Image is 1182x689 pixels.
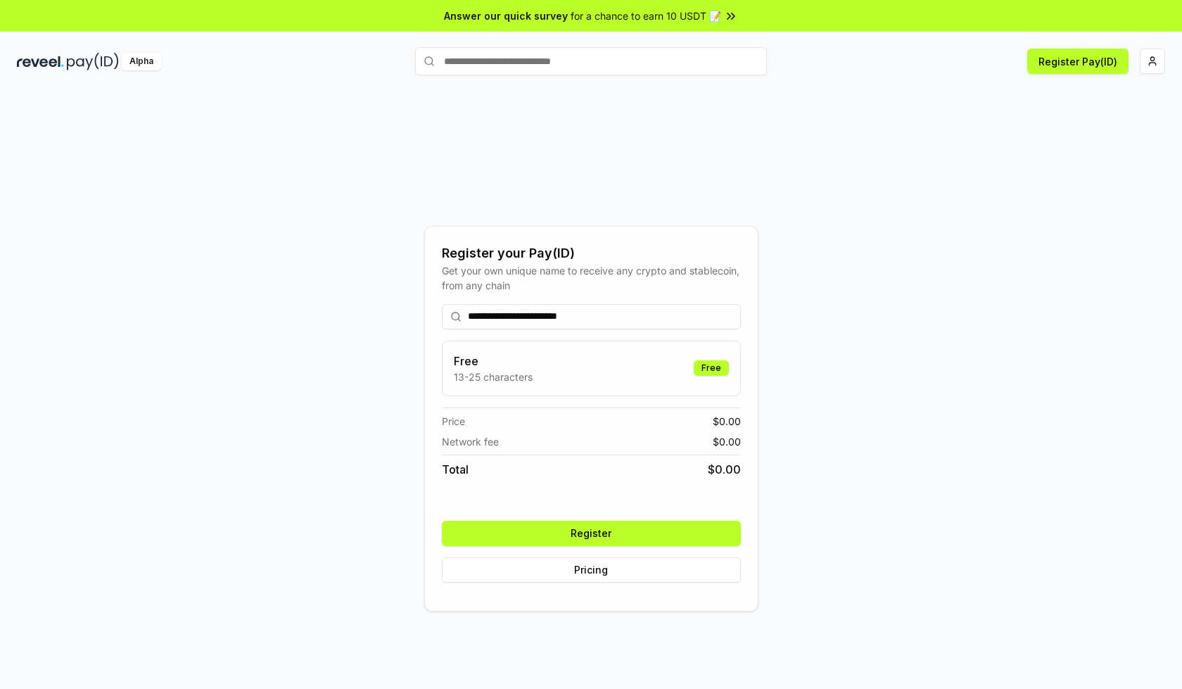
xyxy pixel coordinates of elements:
div: Free [694,360,729,376]
img: pay_id [67,53,119,70]
div: Alpha [122,53,161,70]
span: for a chance to earn 10 USDT 📝 [571,8,721,23]
span: $ 0.00 [708,461,741,478]
div: Get your own unique name to receive any crypto and stablecoin, from any chain [442,263,741,293]
span: $ 0.00 [713,414,741,429]
span: Answer our quick survey [444,8,568,23]
img: reveel_dark [17,53,64,70]
h3: Free [454,353,533,369]
button: Register Pay(ID) [1027,49,1129,74]
span: Network fee [442,434,499,449]
button: Register [442,521,741,546]
p: 13-25 characters [454,369,533,384]
span: Total [442,461,469,478]
span: Price [442,414,465,429]
span: $ 0.00 [713,434,741,449]
div: Register your Pay(ID) [442,244,741,263]
button: Pricing [442,557,741,583]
